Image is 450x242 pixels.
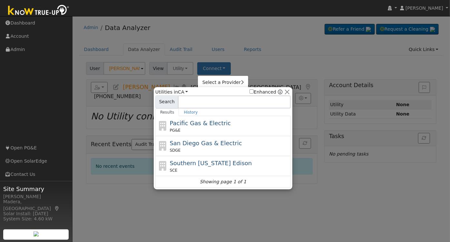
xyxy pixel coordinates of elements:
[3,198,69,212] div: Madera, [GEOGRAPHIC_DATA]
[170,140,242,146] span: San Diego Gas & Electric
[170,160,252,166] span: Southern [US_STATE] Edison
[170,120,231,126] span: Pacific Gas & Electric
[34,231,39,237] img: retrieve
[3,216,69,222] div: System Size: 4.60 kW
[3,193,69,200] div: [PERSON_NAME]
[198,78,248,87] a: Select a Provider
[170,167,178,173] span: SCE
[278,89,282,95] a: Enhanced Providers
[200,178,246,185] i: Showing page 1 of 1
[249,89,276,96] label: Enhanced
[179,108,202,116] a: History
[155,89,188,96] span: Utilities in
[249,89,254,94] input: Enhanced
[54,206,60,211] a: Map
[155,96,178,108] span: Search
[3,185,69,193] span: Site Summary
[5,4,73,18] img: Know True-Up
[406,5,443,11] span: [PERSON_NAME]
[155,108,179,116] a: Results
[249,89,282,96] span: Show enhanced providers
[3,210,69,217] div: Solar Install: [DATE]
[170,147,181,153] span: SDGE
[170,127,181,133] span: PG&E
[178,89,188,95] a: CA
